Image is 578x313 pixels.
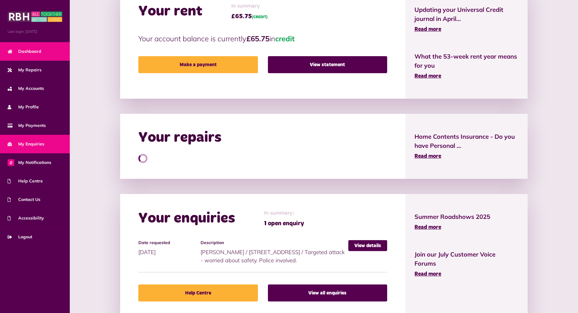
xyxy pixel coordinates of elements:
[8,234,32,240] span: Logout
[246,34,269,43] strong: £65.75
[268,56,387,73] a: View statement
[264,209,304,217] span: In summary:
[8,67,42,73] span: My Repairs
[231,2,268,10] span: In summary
[8,196,40,203] span: Contact Us
[414,5,519,23] span: Updating your Universal Credit journal in April...
[414,154,441,159] span: Read more
[8,11,62,23] img: MyRBH
[8,141,44,147] span: My Enquiries
[201,240,348,265] div: [PERSON_NAME] / [STREET_ADDRESS] / Targeted attack - worried about safety. Police involved.
[8,122,46,129] span: My Payments
[8,29,62,34] span: Last login: [DATE]
[138,240,201,257] div: [DATE]
[201,240,345,245] h4: Description
[414,132,519,150] span: Home Contents Insurance - Do you have Personal ...
[138,129,221,147] h2: Your repairs
[414,250,519,278] a: Join our July Customer Voice Forums Read more
[414,212,519,221] span: Summer Roadshows 2025
[414,250,519,268] span: Join our July Customer Voice Forums
[8,159,51,166] span: My Notifications
[414,225,441,230] span: Read more
[264,219,304,228] span: 1 open enquiry
[414,73,441,79] span: Read more
[8,104,39,110] span: My Profile
[231,12,268,21] span: £65.75
[414,52,519,80] a: What the 53-week rent year means for you Read more
[138,284,258,301] a: Help Centre
[414,5,519,34] a: Updating your Universal Credit journal in April... Read more
[414,132,519,161] a: Home Contents Insurance - Do you have Personal ... Read more
[138,240,198,245] h4: Date requested
[8,159,14,166] span: 0
[8,48,41,55] span: Dashboard
[8,85,44,92] span: My Accounts
[348,240,387,251] a: View details
[138,3,202,20] h2: Your rent
[8,178,43,184] span: Help Centre
[414,271,441,277] span: Read more
[138,210,235,227] h2: Your enquiries
[8,215,44,221] span: Accessibility
[252,15,268,19] span: (CREDIT)
[138,56,258,73] a: Make a payment
[275,34,295,43] span: credit
[414,27,441,32] span: Read more
[414,212,519,232] a: Summer Roadshows 2025 Read more
[138,33,387,44] p: Your account balance is currently in
[268,284,387,301] a: View all enquiries
[414,52,519,70] span: What the 53-week rent year means for you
